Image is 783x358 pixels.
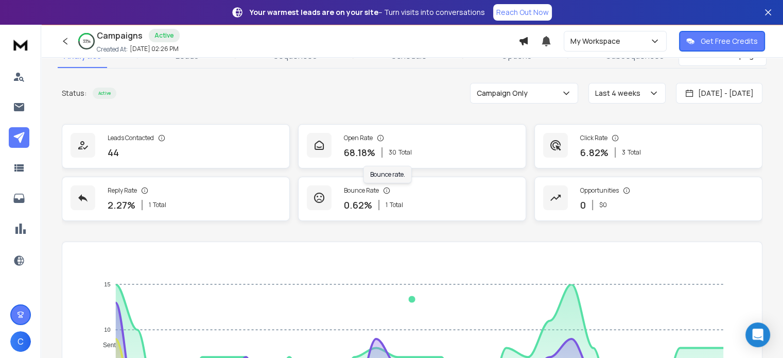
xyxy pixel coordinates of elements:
img: logo [10,35,31,54]
a: Reach Out Now [493,4,552,21]
p: Last 4 weeks [595,88,645,98]
span: 1 [386,201,388,209]
p: 44 [108,145,119,160]
p: 68.18 % [344,145,375,160]
a: Reply Rate2.27%1Total [62,177,290,221]
p: Reach Out Now [496,7,549,18]
p: Click Rate [580,134,607,142]
button: Get Free Credits [679,31,765,52]
span: 1 [149,201,151,209]
p: Opportunities [580,186,619,195]
p: Get Free Credits [701,36,758,46]
span: Sent [95,342,116,349]
p: My Workspace [570,36,624,46]
h1: Campaigns [97,29,143,42]
span: Total [628,148,641,157]
p: Campaign Only [477,88,532,98]
a: Bounce Rate0.62%1Total [298,177,526,221]
p: 33 % [83,38,91,44]
tspan: 10 [105,327,111,333]
a: Opportunities0$0 [534,177,762,221]
span: Total [398,148,412,157]
p: $ 0 [599,201,607,209]
p: 0.62 % [344,198,372,212]
p: 2.27 % [108,198,135,212]
span: Total [390,201,403,209]
p: Open Rate [344,134,373,142]
p: Leads Contacted [108,134,154,142]
a: Click Rate6.82%3Total [534,124,762,168]
p: [DATE] 02:26 PM [130,45,179,53]
tspan: 15 [105,281,111,287]
span: 3 [622,148,625,157]
p: Bounce rate. [370,171,405,179]
button: [DATE] - [DATE] [676,83,762,104]
button: C [10,331,31,352]
strong: Your warmest leads are on your site [250,7,378,17]
p: 6.82 % [580,145,608,160]
p: Bounce Rate [344,186,379,195]
p: Reply Rate [108,186,137,195]
p: – Turn visits into conversations [250,7,485,18]
p: Status: [62,88,86,98]
div: Open Intercom Messenger [745,322,770,347]
p: Created At: [97,45,128,54]
div: Active [149,29,180,42]
p: 0 [580,198,586,212]
a: Open Rate68.18%30Total [298,124,526,168]
div: Active [93,88,116,99]
a: Leads Contacted44 [62,124,290,168]
span: Total [153,201,166,209]
span: 30 [389,148,396,157]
